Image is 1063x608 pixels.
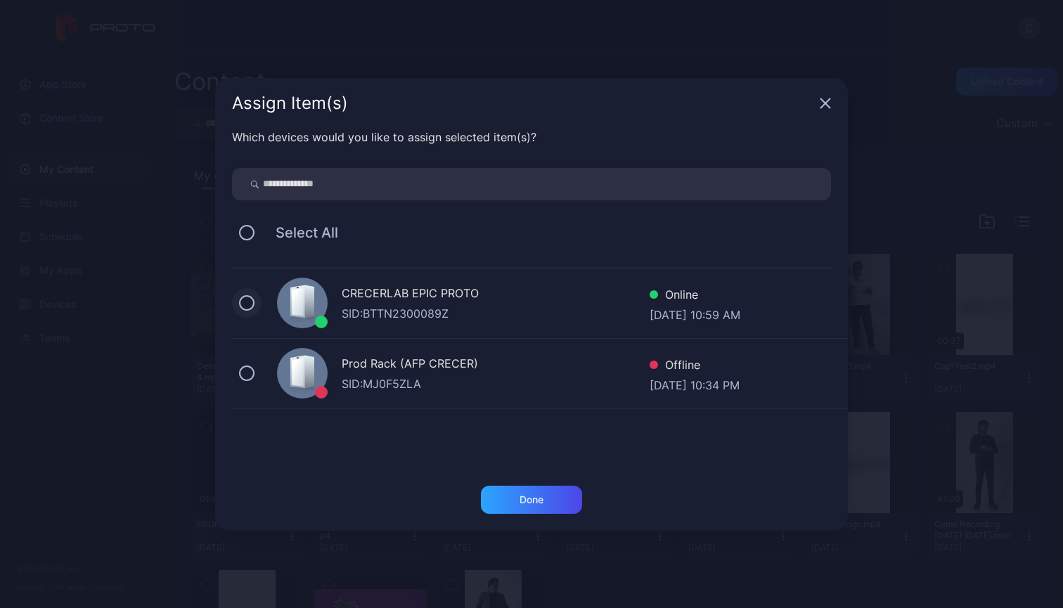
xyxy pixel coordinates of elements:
div: [DATE] 10:34 PM [650,377,740,391]
div: [DATE] 10:59 AM [650,306,740,321]
div: Offline [650,356,740,377]
div: Done [520,494,543,505]
span: Select All [262,224,338,241]
div: Which devices would you like to assign selected item(s)? [232,129,831,145]
button: Done [481,486,582,514]
div: Online [650,286,740,306]
div: Prod Rack (AFP CRECER) [342,355,650,375]
div: SID: BTTN2300089Z [342,305,650,322]
div: CRECERLAB EPIC PROTO [342,285,650,305]
div: SID: MJ0F5ZLA [342,375,650,392]
div: Assign Item(s) [232,95,814,112]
